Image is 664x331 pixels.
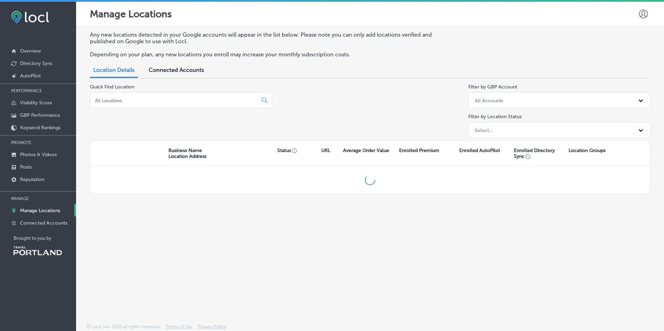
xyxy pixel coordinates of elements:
[149,67,204,73] span: Connected Accounts
[459,148,500,153] p: Enrolled AutoPilot
[20,152,57,158] p: Photos & Videos
[399,148,439,153] p: Enrolled Premium
[92,324,160,329] p: Locl, Inc. 2025 all rights reserved.
[20,208,60,214] p: Manage Locations
[20,220,67,226] p: Connected Accounts
[514,148,565,159] p: Enrolled Directory Sync
[20,177,44,182] p: Reputation
[90,84,134,90] label: Quick Find Location
[20,112,60,118] p: GBP Performance
[11,11,49,23] img: fda3e92497d09a02dc62c9cd864e3231.png
[20,73,41,79] p: AutoPilot
[277,148,321,153] p: Status
[13,246,62,255] img: Travel Portland
[90,31,454,45] p: Any new locations detected in your Google accounts will appear in the list below. Please note you...
[20,60,53,66] p: Directory Sync
[13,236,76,241] p: Brought to you by
[468,84,517,90] label: Filter by GBP Account
[20,164,32,170] p: Posts
[90,8,172,20] p: Manage Locations
[90,51,454,58] p: Depending on your plan, any new locations you enroll may increase your monthly subscription costs.
[569,148,606,153] p: Location Groups
[20,125,61,131] p: Keyword Rankings
[475,97,503,103] div: All Accounts
[168,148,206,159] p: Business Name Location Address
[475,127,493,133] div: Select...
[321,148,330,153] p: URL
[20,100,52,106] p: Visibility Score
[93,67,135,73] span: Location Details
[20,48,41,54] p: Overview
[343,148,389,153] p: Average Order Value
[468,114,522,120] label: Filter by Location Status
[94,97,256,104] input: All Locations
